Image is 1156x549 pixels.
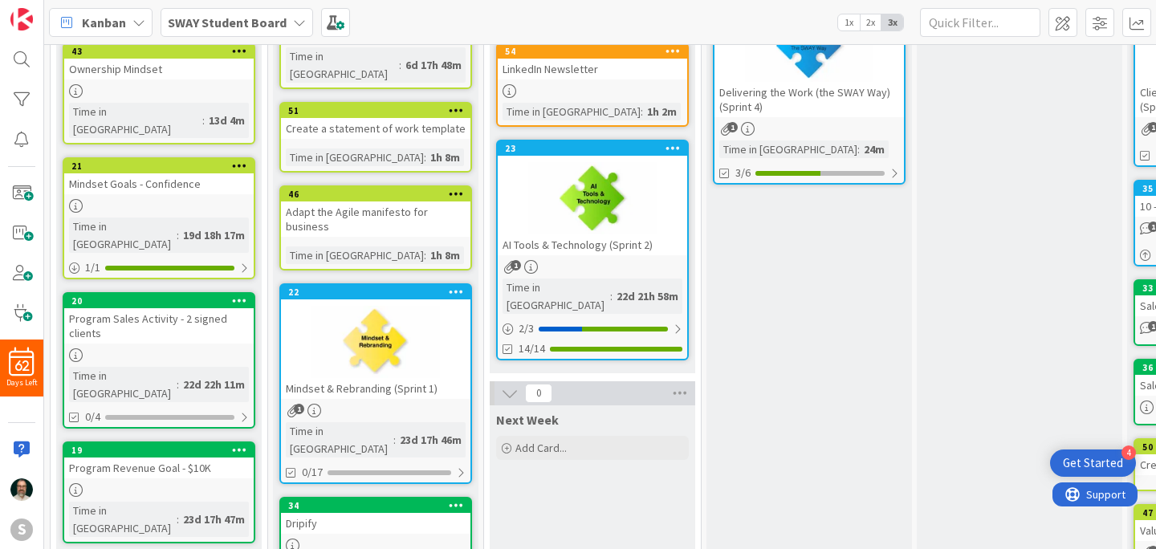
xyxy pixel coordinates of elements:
[286,47,399,83] div: Time in [GEOGRAPHIC_DATA]
[302,464,323,481] span: 0/17
[288,287,470,298] div: 22
[281,285,470,299] div: 22
[177,376,179,393] span: :
[1063,455,1123,471] div: Get Started
[10,518,33,541] div: S
[286,422,393,458] div: Time in [GEOGRAPHIC_DATA]
[63,441,255,543] a: 19Program Revenue Goal - $10KTime in [GEOGRAPHIC_DATA]:23d 17h 47m
[401,56,466,74] div: 6d 17h 48m
[393,431,396,449] span: :
[281,187,470,237] div: 46Adapt the Agile manifesto for business
[498,319,687,339] div: 2/3
[71,161,254,172] div: 21
[63,43,255,144] a: 43Ownership MindsetTime in [GEOGRAPHIC_DATA]:13d 4m
[838,14,860,31] span: 1x
[279,283,472,484] a: 22Mindset & Rebranding (Sprint 1)Time in [GEOGRAPHIC_DATA]:23d 17h 46m0/17
[279,185,472,270] a: 46Adapt the Agile manifesto for businessTime in [GEOGRAPHIC_DATA]:1h 8m
[496,412,559,428] span: Next Week
[179,376,249,393] div: 22d 22h 11m
[496,43,689,127] a: 54LinkedIn NewsletterTime in [GEOGRAPHIC_DATA]:1h 2m
[64,258,254,278] div: 1/1
[503,103,641,120] div: Time in [GEOGRAPHIC_DATA]
[85,259,100,276] span: 1 / 1
[498,44,687,59] div: 54
[857,140,860,158] span: :
[64,443,254,458] div: 19
[498,59,687,79] div: LinkedIn Newsletter
[505,143,687,154] div: 23
[205,112,249,129] div: 13d 4m
[860,14,881,31] span: 2x
[64,173,254,194] div: Mindset Goals - Confidence
[179,510,249,528] div: 23d 17h 47m
[64,159,254,173] div: 21
[85,409,100,425] span: 0/4
[613,287,682,305] div: 22d 21h 58m
[69,218,177,253] div: Time in [GEOGRAPHIC_DATA]
[69,502,177,537] div: Time in [GEOGRAPHIC_DATA]
[281,104,470,139] div: 51Create a statement of work template
[281,498,470,513] div: 34
[860,140,889,158] div: 24m
[202,112,205,129] span: :
[64,443,254,478] div: 19Program Revenue Goal - $10K
[519,320,534,337] span: 2 / 3
[288,105,470,116] div: 51
[179,226,249,244] div: 19d 18h 17m
[281,187,470,201] div: 46
[286,148,424,166] div: Time in [GEOGRAPHIC_DATA]
[63,157,255,279] a: 21Mindset Goals - ConfidenceTime in [GEOGRAPHIC_DATA]:19d 18h 17m1/1
[1121,445,1136,460] div: 4
[505,46,687,57] div: 54
[399,56,401,74] span: :
[735,165,751,181] span: 3/6
[64,159,254,194] div: 21Mindset Goals - Confidence
[881,14,903,31] span: 3x
[71,295,254,307] div: 20
[498,44,687,79] div: 54LinkedIn Newsletter
[1050,449,1136,477] div: Open Get Started checklist, remaining modules: 4
[286,246,424,264] div: Time in [GEOGRAPHIC_DATA]
[525,384,552,403] span: 0
[503,279,610,314] div: Time in [GEOGRAPHIC_DATA]
[64,458,254,478] div: Program Revenue Goal - $10K
[426,246,464,264] div: 1h 8m
[920,8,1040,37] input: Quick Filter...
[496,140,689,360] a: 23AI Tools & Technology (Sprint 2)Time in [GEOGRAPHIC_DATA]:22d 21h 58m2/314/14
[64,294,254,308] div: 20
[719,140,857,158] div: Time in [GEOGRAPHIC_DATA]
[34,2,73,22] span: Support
[14,360,30,372] span: 62
[71,445,254,456] div: 19
[288,500,470,511] div: 34
[515,441,567,455] span: Add Card...
[498,234,687,255] div: AI Tools & Technology (Sprint 2)
[64,59,254,79] div: Ownership Mindset
[168,14,287,31] b: SWAY Student Board
[641,103,643,120] span: :
[424,148,426,166] span: :
[10,478,33,501] img: KM
[64,44,254,79] div: 43Ownership Mindset
[281,513,470,534] div: Dripify
[69,367,177,402] div: Time in [GEOGRAPHIC_DATA]
[281,201,470,237] div: Adapt the Agile manifesto for business
[714,82,904,117] div: Delivering the Work (the SWAY Way) (Sprint 4)
[396,431,466,449] div: 23d 17h 46m
[64,308,254,344] div: Program Sales Activity - 2 signed clients
[519,340,545,357] span: 14/14
[64,44,254,59] div: 43
[294,404,304,414] span: 1
[498,141,687,255] div: 23AI Tools & Technology (Sprint 2)
[288,189,470,200] div: 46
[424,246,426,264] span: :
[426,148,464,166] div: 1h 8m
[10,8,33,31] img: Visit kanbanzone.com
[281,104,470,118] div: 51
[177,510,179,528] span: :
[63,292,255,429] a: 20Program Sales Activity - 2 signed clientsTime in [GEOGRAPHIC_DATA]:22d 22h 11m0/4
[64,294,254,344] div: 20Program Sales Activity - 2 signed clients
[281,498,470,534] div: 34Dripify
[69,103,202,138] div: Time in [GEOGRAPHIC_DATA]
[643,103,681,120] div: 1h 2m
